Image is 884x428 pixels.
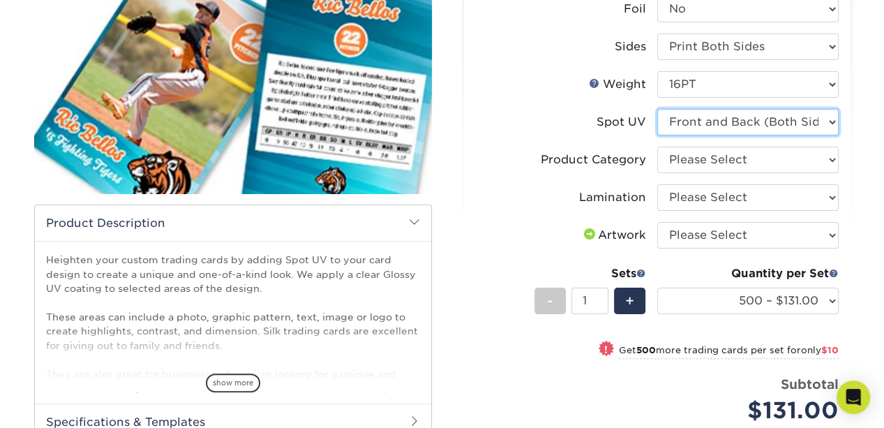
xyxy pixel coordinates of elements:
[837,381,870,414] div: Open Intercom Messenger
[624,1,646,17] div: Foil
[821,345,839,355] span: $10
[206,374,260,392] span: show more
[534,265,646,282] div: Sets
[541,152,646,168] div: Product Category
[547,290,553,311] span: -
[636,345,656,355] strong: 500
[589,76,646,93] div: Weight
[604,342,608,357] span: !
[579,189,646,206] div: Lamination
[619,345,839,359] small: Get more trading cards per set for
[668,394,839,427] div: $131.00
[801,345,839,355] span: only
[615,38,646,55] div: Sides
[581,227,646,244] div: Artwork
[781,376,839,392] strong: Subtotal
[625,290,634,311] span: +
[3,385,119,423] iframe: Google Customer Reviews
[657,265,839,282] div: Quantity per Set
[597,114,646,131] div: Spot UV
[35,205,431,241] h2: Product Description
